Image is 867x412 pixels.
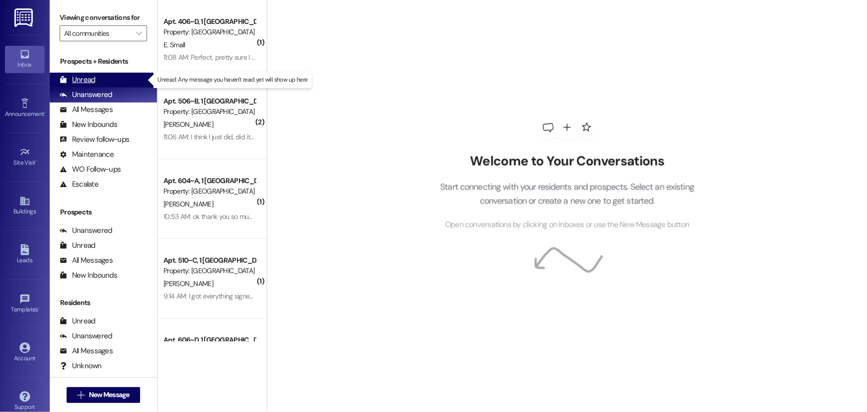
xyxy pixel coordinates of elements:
[60,134,129,145] div: Review follow-ups
[163,16,255,27] div: Apt. 406~D, 1 [GEOGRAPHIC_DATA]
[163,292,305,301] div: 9:14 AM: I got everything signed, am I good to go?
[163,40,185,49] span: E. Small
[60,119,117,130] div: New Inbounds
[5,339,45,366] a: Account
[60,10,147,25] label: Viewing conversations for
[163,96,255,106] div: Apt. 506~B, 1 [GEOGRAPHIC_DATA]
[14,8,35,27] img: ResiDesk Logo
[163,200,213,208] span: [PERSON_NAME]
[38,305,40,311] span: •
[163,53,348,62] div: 11:08 AM: Perfect, pretty sure I already signed that then! Thanks!
[60,90,112,100] div: Unanswered
[163,176,255,186] div: Apt. 604~A, 1 [GEOGRAPHIC_DATA]
[425,180,709,208] p: Start connecting with your residents and prospects. Select an existing conversation or create a n...
[60,75,95,85] div: Unread
[163,255,255,266] div: Apt. 510~C, 1 [GEOGRAPHIC_DATA]
[5,144,45,171] a: Site Visit •
[60,361,102,371] div: Unknown
[163,27,255,37] div: Property: [GEOGRAPHIC_DATA]
[60,331,112,341] div: Unanswered
[50,298,157,308] div: Residents
[163,279,213,288] span: [PERSON_NAME]
[163,120,213,129] span: [PERSON_NAME]
[60,179,98,190] div: Escalate
[425,154,709,170] h2: Welcome to Your Conversations
[60,255,113,266] div: All Messages
[50,56,157,67] div: Prospects + Residents
[60,270,117,281] div: New Inbounds
[158,76,308,84] p: Unread: Any message you haven't read yet will show up here
[163,212,764,221] div: 10:53 AM: ok thank you so much! do you know if there's a number i can call to see what time they ...
[89,390,130,400] span: New Message
[60,346,113,356] div: All Messages
[60,316,95,326] div: Unread
[5,291,45,317] a: Templates •
[64,25,131,41] input: All communities
[67,387,140,403] button: New Message
[163,335,255,345] div: Apt. 606~D, 1 [GEOGRAPHIC_DATA]
[163,132,308,141] div: 11:06 AM: I think I just did, did it work on your end??
[445,218,689,231] span: Open conversations by clicking on inboxes or use the New Message button
[5,46,45,73] a: Inbox
[60,149,114,160] div: Maintenance
[44,109,46,116] span: •
[60,225,112,236] div: Unanswered
[163,186,255,197] div: Property: [GEOGRAPHIC_DATA]
[60,240,95,251] div: Unread
[163,266,255,276] div: Property: [GEOGRAPHIC_DATA]
[5,241,45,268] a: Leads
[50,207,157,217] div: Prospects
[36,158,37,165] span: •
[60,164,121,175] div: WO Follow-ups
[60,104,113,115] div: All Messages
[77,391,84,399] i: 
[136,29,142,37] i: 
[5,193,45,219] a: Buildings
[163,106,255,117] div: Property: [GEOGRAPHIC_DATA]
